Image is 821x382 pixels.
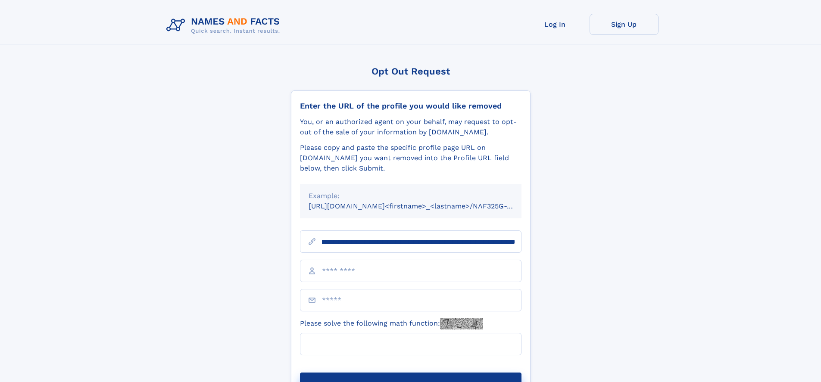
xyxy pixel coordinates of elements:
[521,14,590,35] a: Log In
[590,14,659,35] a: Sign Up
[300,143,521,174] div: Please copy and paste the specific profile page URL on [DOMAIN_NAME] you want removed into the Pr...
[300,318,483,329] label: Please solve the following math function:
[309,191,513,201] div: Example:
[300,101,521,111] div: Enter the URL of the profile you would like removed
[300,117,521,137] div: You, or an authorized agent on your behalf, may request to opt-out of the sale of your informatio...
[163,14,287,37] img: Logo Names and Facts
[309,202,538,210] small: [URL][DOMAIN_NAME]<firstname>_<lastname>/NAF325G-xxxxxxxx
[291,66,531,77] div: Opt Out Request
